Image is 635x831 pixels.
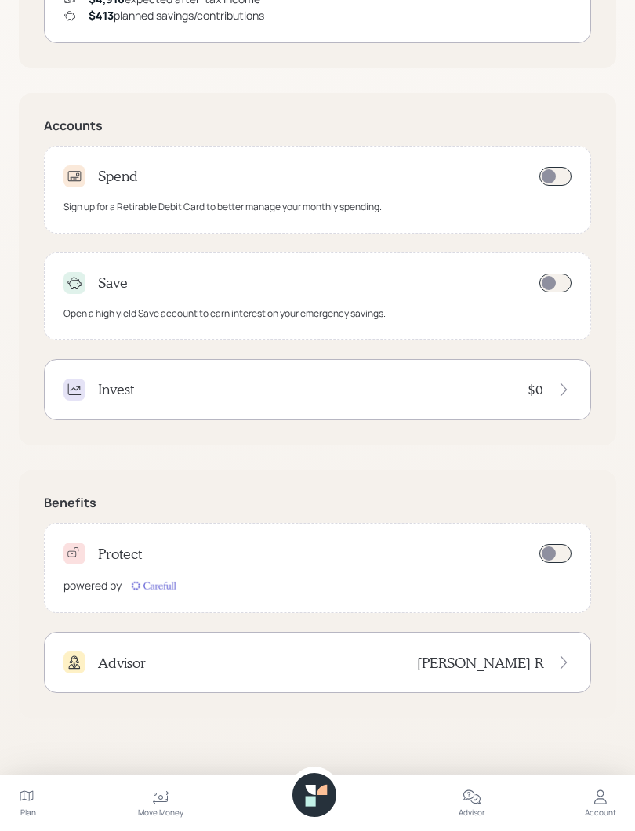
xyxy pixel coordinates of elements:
[128,578,178,593] img: carefull-M2HCGCDH.digested.png
[89,7,264,24] div: planned savings/contributions
[528,381,543,398] h4: $0
[98,655,146,672] h4: Advisor
[44,495,591,510] h5: Benefits
[63,307,386,321] div: Open a high yield Save account to earn interest on your emergency savings.
[459,807,485,818] div: Advisor
[20,807,36,818] div: Plan
[98,546,142,563] h4: Protect
[417,655,543,672] h4: [PERSON_NAME] R
[585,807,616,818] div: Account
[63,577,122,593] div: powered by
[98,381,134,398] h4: Invest
[98,274,128,292] h4: Save
[63,200,382,214] div: Sign up for a Retirable Debit Card to better manage your monthly spending.
[98,168,138,185] h4: Spend
[89,8,114,23] span: $413
[44,118,591,133] h5: Accounts
[138,807,183,818] div: Move Money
